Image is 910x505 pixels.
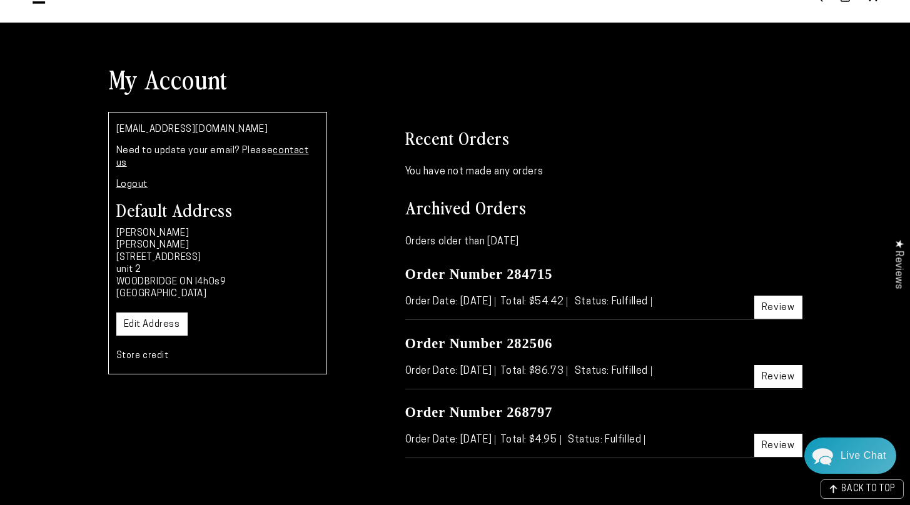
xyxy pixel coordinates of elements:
[568,435,645,445] span: Status: Fulfilled
[405,336,553,351] a: Order Number 282506
[500,366,567,376] span: Total: $86.73
[134,356,169,366] span: Re:amaze
[96,359,169,365] span: We run on
[886,229,910,299] div: Click to open Judge.me floating reviews tab
[116,124,319,136] p: [EMAIL_ADDRESS][DOMAIN_NAME]
[116,227,319,301] p: [PERSON_NAME] [PERSON_NAME] [STREET_ADDRESS] unit 2 WOODBRIDGE ON l4h0s9 [GEOGRAPHIC_DATA]
[500,297,567,307] span: Total: $54.42
[18,58,248,69] div: We usually reply in a few hours.
[108,62,802,95] h1: My Account
[841,437,886,474] div: Contact Us Directly
[405,366,496,376] span: Order Date: [DATE]
[754,365,802,388] a: Review
[116,180,148,189] a: Logout
[143,19,176,51] img: Helga
[405,404,553,420] a: Order Number 268797
[575,297,652,307] span: Status: Fulfilled
[405,126,802,149] h2: Recent Orders
[405,266,553,282] a: Order Number 284715
[500,435,560,445] span: Total: $4.95
[116,146,309,168] a: contact us
[91,19,123,51] img: Marie J
[116,351,169,361] a: Store credit
[754,434,802,457] a: Review
[116,145,319,169] p: Need to update your email? Please
[405,297,496,307] span: Order Date: [DATE]
[754,296,802,319] a: Review
[117,19,149,51] img: John
[841,485,896,494] span: BACK TO TOP
[84,377,181,397] a: Send a Message
[575,366,652,376] span: Status: Fulfilled
[116,312,188,336] a: Edit Address
[405,233,802,251] p: Orders older than [DATE]
[116,201,319,218] h3: Default Address
[405,435,496,445] span: Order Date: [DATE]
[405,163,802,181] p: You have not made any orders
[804,437,896,474] div: Chat widget toggle
[405,196,802,218] h2: Archived Orders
